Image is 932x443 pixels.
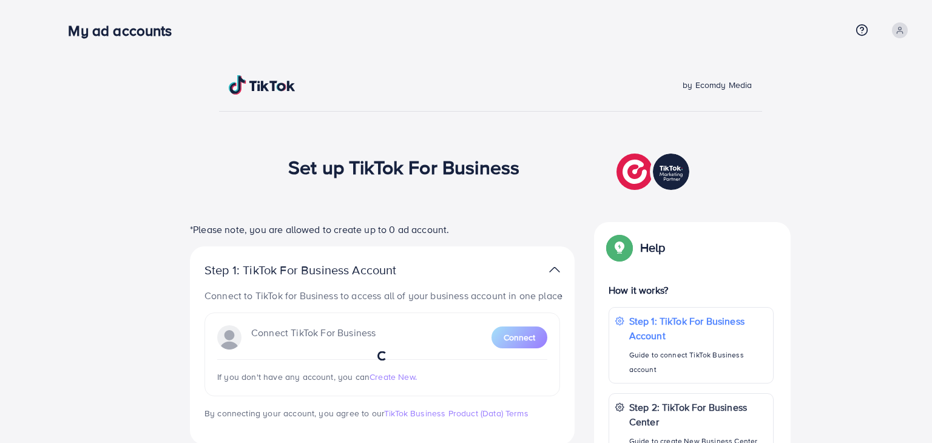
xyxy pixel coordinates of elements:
img: Popup guide [609,237,630,259]
p: Step 1: TikTok For Business Account [629,314,767,343]
img: TikTok [229,75,295,95]
img: TikTok partner [549,261,560,279]
p: Help [640,240,666,255]
p: Step 2: TikTok For Business Center [629,400,767,429]
p: Step 1: TikTok For Business Account [204,263,435,277]
p: How it works? [609,283,774,297]
img: TikTok partner [616,150,692,193]
p: Guide to connect TikTok Business account [629,348,767,377]
h3: My ad accounts [68,22,181,39]
p: *Please note, you are allowed to create up to 0 ad account. [190,222,575,237]
span: by Ecomdy Media [683,79,752,91]
h1: Set up TikTok For Business [288,155,519,178]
